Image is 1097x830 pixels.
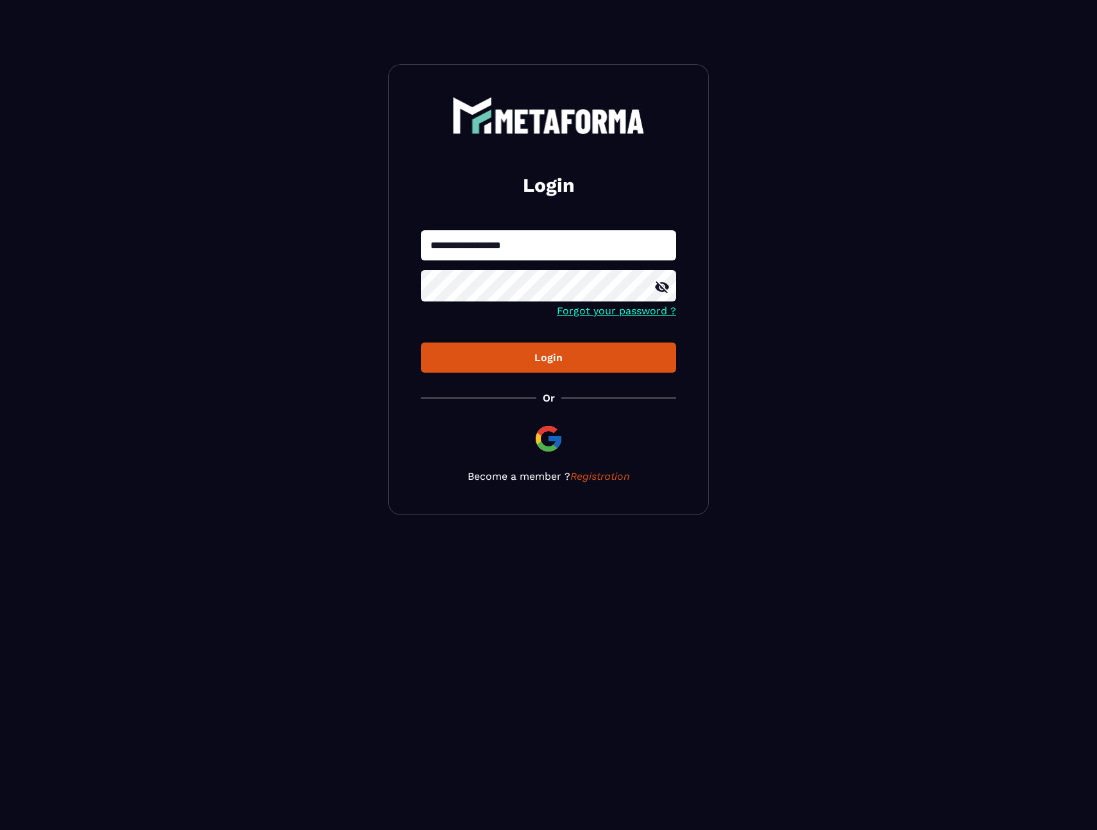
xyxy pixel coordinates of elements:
a: Forgot your password ? [557,305,676,317]
p: Become a member ? [421,470,676,482]
p: Or [543,392,555,404]
img: google [533,423,564,454]
a: Registration [570,470,630,482]
img: logo [452,97,645,134]
a: logo [421,97,676,134]
div: Login [431,351,666,364]
h2: Login [436,173,661,198]
button: Login [421,343,676,373]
